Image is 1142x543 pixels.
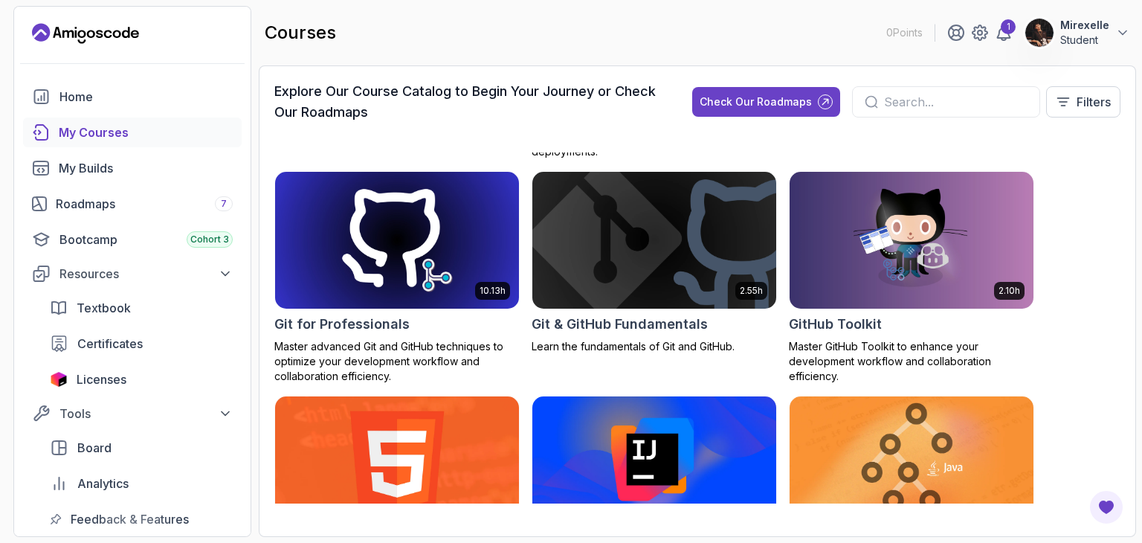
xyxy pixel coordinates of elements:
button: Check Our Roadmaps [692,87,840,117]
a: analytics [41,469,242,498]
h2: Git for Professionals [274,314,410,335]
a: courses [23,118,242,147]
div: 1 [1001,19,1016,34]
a: Git & GitHub Fundamentals card2.55hGit & GitHub FundamentalsLearn the fundamentals of Git and Git... [532,171,777,354]
a: roadmaps [23,189,242,219]
h2: GitHub Toolkit [789,314,882,335]
div: My Builds [59,159,233,177]
input: Search... [884,93,1028,111]
a: Git for Professionals card10.13hGit for ProfessionalsMaster advanced Git and GitHub techniques to... [274,171,520,384]
img: HTML Essentials card [275,396,519,533]
p: Master GitHub Toolkit to enhance your development workflow and collaboration efficiency. [789,339,1034,384]
h2: courses [265,21,336,45]
p: 2.10h [999,285,1020,297]
img: IntelliJ IDEA Developer Guide card [532,396,776,533]
span: Analytics [77,475,129,492]
span: Cohort 3 [190,234,229,245]
a: GitHub Toolkit card2.10hGitHub ToolkitMaster GitHub Toolkit to enhance your development workflow ... [789,171,1034,384]
span: Certificates [77,335,143,353]
a: board [41,433,242,463]
p: Master advanced Git and GitHub techniques to optimize your development workflow and collaboration... [274,339,520,384]
a: bootcamp [23,225,242,254]
a: Landing page [32,22,139,45]
img: Git for Professionals card [275,172,519,309]
div: Check Our Roadmaps [700,94,812,109]
p: Learn the fundamentals of Git and GitHub. [532,339,777,354]
span: 7 [221,198,227,210]
a: licenses [41,364,242,394]
img: user profile image [1025,19,1054,47]
div: Resources [59,265,233,283]
span: Board [77,439,112,457]
img: GitHub Toolkit card [790,172,1033,309]
div: Roadmaps [56,195,233,213]
button: Resources [23,260,242,287]
button: Tools [23,400,242,427]
button: Open Feedback Button [1088,489,1124,525]
p: 10.13h [480,285,506,297]
a: 1 [995,24,1013,42]
button: Filters [1046,86,1120,118]
a: builds [23,153,242,183]
div: Bootcamp [59,231,233,248]
span: Feedback & Features [71,510,189,528]
p: 2.55h [740,285,763,297]
p: Student [1060,33,1109,48]
p: Mirexelle [1060,18,1109,33]
p: 0 Points [886,25,923,40]
a: textbook [41,293,242,323]
h3: Explore Our Course Catalog to Begin Your Journey or Check Our Roadmaps [274,81,665,123]
img: Git & GitHub Fundamentals card [532,172,776,309]
div: My Courses [59,123,233,141]
img: jetbrains icon [50,372,68,387]
p: Filters [1077,93,1111,111]
div: Home [59,88,233,106]
span: Textbook [77,299,131,317]
a: home [23,82,242,112]
a: feedback [41,504,242,534]
div: Tools [59,405,233,422]
a: certificates [41,329,242,359]
span: Licenses [77,370,126,388]
h2: Git & GitHub Fundamentals [532,314,708,335]
img: Java Data Structures card [790,396,1033,533]
button: user profile imageMirexelleStudent [1025,18,1130,48]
